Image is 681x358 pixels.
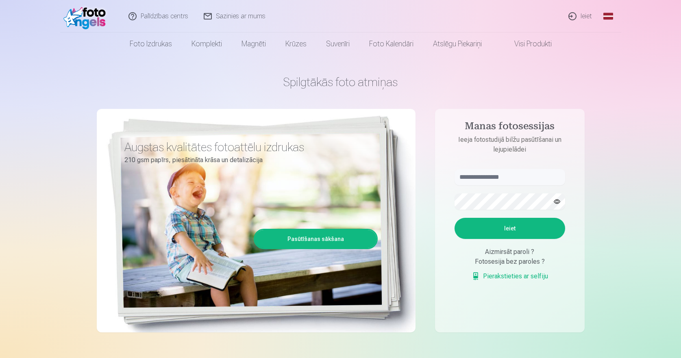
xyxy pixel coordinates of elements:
button: Ieiet [455,218,565,239]
a: Magnēti [232,33,276,55]
a: Krūzes [276,33,316,55]
div: Fotosesija bez paroles ? [455,257,565,267]
p: 210 gsm papīrs, piesātināta krāsa un detalizācija [124,154,372,166]
h3: Augstas kvalitātes fotoattēlu izdrukas [124,140,372,154]
a: Atslēgu piekariņi [423,33,492,55]
a: Suvenīri [316,33,359,55]
img: /fa1 [63,3,110,29]
a: Foto izdrukas [120,33,182,55]
h1: Spilgtākās foto atmiņas [97,75,585,89]
h4: Manas fotosessijas [446,120,573,135]
a: Pierakstieties ar selfiju [472,271,548,281]
a: Komplekti [182,33,232,55]
div: Aizmirsāt paroli ? [455,247,565,257]
a: Foto kalendāri [359,33,423,55]
a: Pasūtīšanas sākšana [255,230,376,248]
p: Ieeja fotostudijā bilžu pasūtīšanai un lejupielādei [446,135,573,154]
a: Visi produkti [492,33,561,55]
